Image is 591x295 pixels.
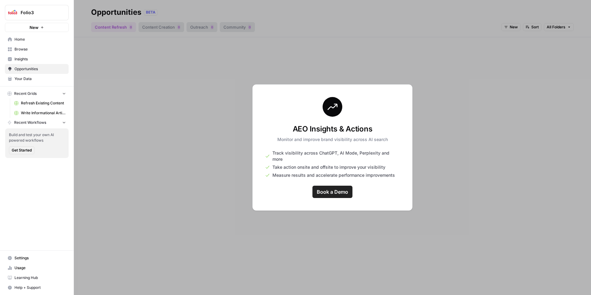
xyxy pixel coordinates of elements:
[277,124,388,134] h3: AEO Insights & Actions
[9,146,34,154] button: Get Started
[14,76,66,82] span: Your Data
[5,23,69,32] button: New
[14,275,66,281] span: Learning Hub
[30,24,38,30] span: New
[5,89,69,98] button: Recent Grids
[14,265,66,271] span: Usage
[5,263,69,273] a: Usage
[9,132,65,143] span: Build and test your own AI powered workflows
[5,64,69,74] a: Opportunities
[5,118,69,127] button: Recent Workflows
[277,136,388,143] p: Monitor and improve brand visibility across AI search
[14,66,66,72] span: Opportunities
[21,110,66,116] span: Write Informational Article
[5,253,69,263] a: Settings
[272,164,385,170] span: Take action onsite and offsite to improve your visibility
[5,273,69,283] a: Learning Hub
[14,91,37,96] span: Recent Grids
[14,285,66,290] span: Help + Support
[14,46,66,52] span: Browse
[317,188,348,196] span: Book a Demo
[5,5,69,20] button: Workspace: Folio3
[14,255,66,261] span: Settings
[5,283,69,293] button: Help + Support
[312,186,352,198] a: Book a Demo
[5,34,69,44] a: Home
[14,37,66,42] span: Home
[14,56,66,62] span: Insights
[11,108,69,118] a: Write Informational Article
[272,172,395,178] span: Measure results and accelerate performance improvements
[7,7,18,18] img: Folio3 Logo
[12,147,32,153] span: Get Started
[5,54,69,64] a: Insights
[21,100,66,106] span: Refresh Existing Content
[14,120,46,125] span: Recent Workflows
[5,44,69,54] a: Browse
[5,74,69,84] a: Your Data
[11,98,69,108] a: Refresh Existing Content
[21,10,58,16] span: Folio3
[272,150,400,162] span: Track visibility across ChatGPT, AI Mode, Perplexity and more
